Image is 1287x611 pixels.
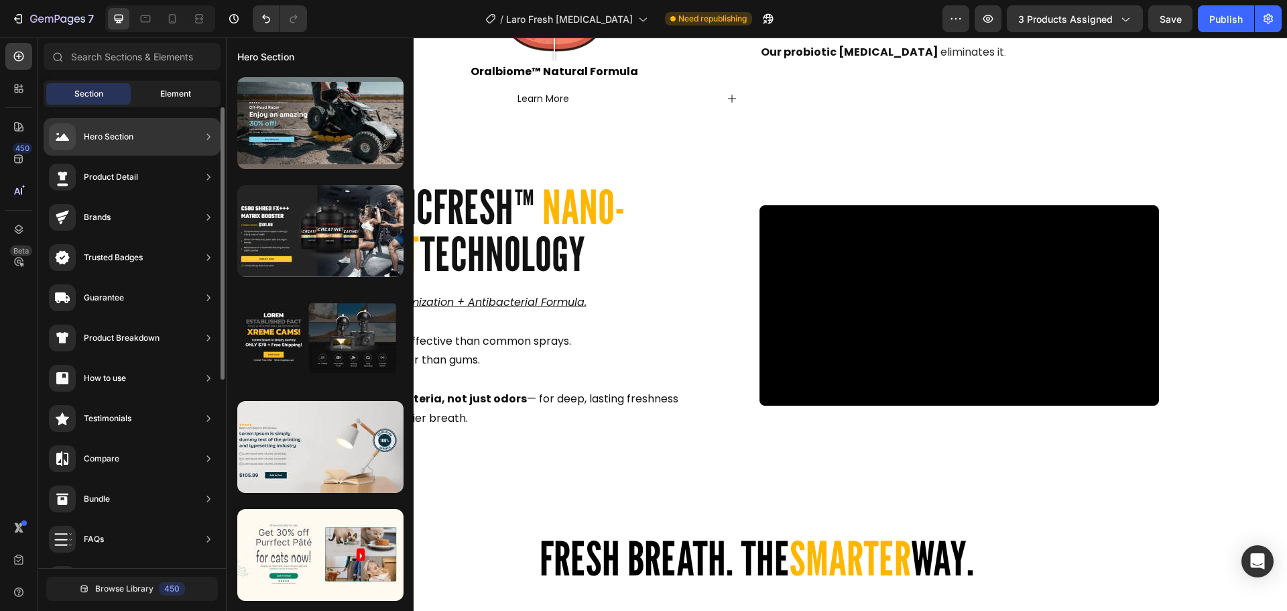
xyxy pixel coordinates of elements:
[147,296,345,311] span: more effective than common sprays.
[1148,5,1192,32] button: Save
[130,353,452,388] span: — for deep, lasting freshness and healthier breath.
[147,315,254,330] span: stronger than gums.
[84,211,111,224] div: Brands
[292,53,343,70] p: Learn More
[74,88,103,100] span: Section
[715,7,778,22] span: eliminates it
[5,5,100,32] button: 7
[226,38,1287,611] iframe: Design area
[46,577,218,601] button: Browse Library450
[84,291,124,304] div: Guarantee
[88,11,94,27] p: 7
[130,315,147,330] strong: 15x
[534,168,932,368] video: Video
[84,412,131,425] div: Testimonials
[1160,13,1182,25] span: Save
[84,130,133,144] div: Hero Section
[84,492,110,506] div: Bundle
[506,12,633,26] span: Laro Fresh [MEDICAL_DATA]
[1241,545,1274,577] div: Open Intercom Messenger
[160,88,191,100] span: Element
[84,372,126,385] div: How to use
[500,12,503,26] span: /
[84,251,143,264] div: Trusted Badges
[130,141,399,244] span: NANO-MIST
[253,5,307,32] div: Undo/Redo
[159,582,185,596] div: 450
[678,13,747,25] span: Need republishing
[685,492,748,549] span: WAY.
[130,296,147,311] strong: 10x
[84,170,138,184] div: Product Detail
[1198,5,1254,32] button: Publish
[535,7,713,22] strong: Our probiotic [MEDICAL_DATA]
[1209,12,1243,26] div: Publish
[84,533,104,546] div: FAQs
[130,141,309,197] span: SONICFRESH™
[44,43,221,70] input: Search Sections & Elements
[778,9,780,21] span: .
[314,492,564,549] span: FRESH BREATH. THE
[130,257,361,272] u: Nano-Atomization + Antibacterial Formula.
[1018,12,1113,26] span: 3 products assigned
[13,143,32,154] div: 450
[1007,5,1143,32] button: 3 products assigned
[84,452,119,465] div: Compare
[194,188,359,244] span: TECHNOLOGY
[10,245,32,256] div: Beta
[95,583,154,595] span: Browse Library
[84,331,160,345] div: Product Breakdown
[130,353,301,369] strong: It kills bacteria, not just odors
[564,492,685,549] span: SMARTER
